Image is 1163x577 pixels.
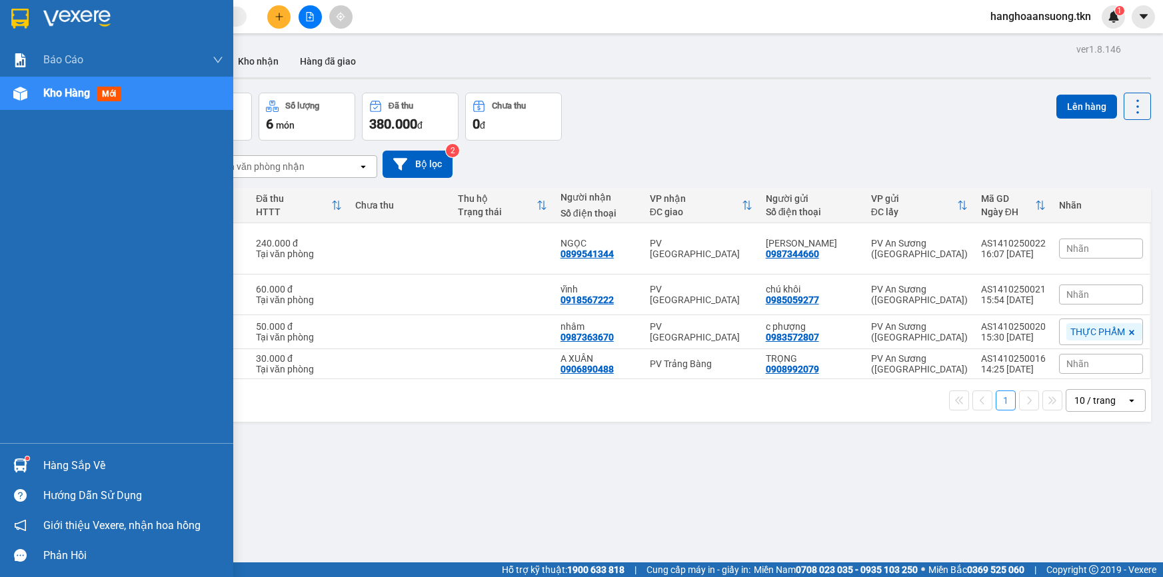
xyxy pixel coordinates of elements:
div: 10 / trang [1074,394,1116,407]
button: Chưa thu0đ [465,93,562,141]
div: AS1410250020 [981,321,1046,332]
div: Đã thu [256,193,331,204]
div: Hướng dẫn sử dụng [43,486,223,506]
div: AS1410250016 [981,353,1046,364]
svg: open [1126,395,1137,406]
div: VP nhận [650,193,742,204]
button: Lên hàng [1056,95,1117,119]
div: 240.000 đ [256,238,342,249]
button: file-add [299,5,322,29]
button: Hàng đã giao [289,45,367,77]
div: PV Trảng Bàng [650,358,752,369]
span: Kho hàng [43,87,90,99]
span: Miền Nam [754,562,918,577]
span: Giới thiệu Vexere, nhận hoa hồng [43,517,201,534]
div: PV [GEOGRAPHIC_DATA] [650,284,752,305]
sup: 2 [446,144,459,157]
div: PV [GEOGRAPHIC_DATA] [650,321,752,342]
div: vĩnh [561,284,636,294]
div: 0987344660 [766,249,819,259]
span: file-add [305,12,315,21]
div: Số lượng [285,101,319,111]
div: Trạng thái [458,207,537,217]
span: Nhãn [1066,243,1089,254]
strong: 0708 023 035 - 0935 103 250 [796,564,918,575]
div: A XUÂN [561,353,636,364]
span: đ [480,120,485,131]
div: Tại văn phòng [256,364,342,374]
div: Phản hồi [43,546,223,566]
span: Nhãn [1066,358,1089,369]
div: VP gửi [871,193,957,204]
div: TRỌNG [766,353,858,364]
div: PV An Sương ([GEOGRAPHIC_DATA]) [871,284,968,305]
button: Bộ lọc [383,151,453,178]
div: PV An Sương ([GEOGRAPHIC_DATA]) [871,353,968,374]
div: Chưa thu [355,200,445,211]
div: NGỌC [561,238,636,249]
img: solution-icon [13,53,27,67]
button: caret-down [1132,5,1155,29]
img: warehouse-icon [13,458,27,472]
span: | [634,562,636,577]
div: Chọn văn phòng nhận [213,160,305,173]
div: 0918567222 [561,294,614,305]
div: 0987363670 [561,332,614,342]
span: đ [417,120,423,131]
span: notification [14,519,27,532]
div: Ngày ĐH [981,207,1035,217]
span: mới [97,87,121,101]
span: Cung cấp máy in - giấy in: [646,562,750,577]
button: plus [267,5,291,29]
button: Kho nhận [227,45,289,77]
div: Hàng sắp về [43,456,223,476]
div: Tại văn phòng [256,294,342,305]
th: Toggle SortBy [643,188,759,223]
div: HTTT [256,207,331,217]
div: Người nhận [561,192,636,203]
span: question-circle [14,489,27,502]
img: icon-new-feature [1108,11,1120,23]
div: Số điện thoại [766,207,858,217]
div: ĐC giao [650,207,742,217]
span: Hỗ trợ kỹ thuật: [502,562,624,577]
button: 1 [996,390,1016,410]
div: 50.000 đ [256,321,342,332]
svg: open [358,161,369,172]
div: AS1410250021 [981,284,1046,294]
sup: 1 [1115,6,1124,15]
div: 30.000 đ [256,353,342,364]
span: copyright [1089,565,1098,574]
span: 1 [1117,6,1122,15]
div: 0985059277 [766,294,819,305]
span: plus [275,12,284,21]
div: Số điện thoại [561,208,636,219]
div: Đã thu [389,101,413,111]
sup: 1 [25,456,29,460]
img: warehouse-icon [13,87,27,101]
th: Toggle SortBy [451,188,554,223]
img: logo-vxr [11,9,29,29]
div: Nhãn [1059,200,1143,211]
div: 15:30 [DATE] [981,332,1046,342]
span: aim [336,12,345,21]
span: hanghoaansuong.tkn [980,8,1102,25]
div: 15:54 [DATE] [981,294,1046,305]
div: ĐC lấy [871,207,957,217]
div: 0906890488 [561,364,614,374]
div: Tại văn phòng [256,249,342,259]
th: Toggle SortBy [249,188,349,223]
div: c phượng [766,321,858,332]
span: caret-down [1138,11,1150,23]
span: 0 [473,116,480,132]
div: 0983572807 [766,332,819,342]
div: chú khôi [766,284,858,294]
div: PV An Sương ([GEOGRAPHIC_DATA]) [871,321,968,342]
div: ver 1.8.146 [1076,42,1121,57]
span: Báo cáo [43,51,83,68]
div: Tại văn phòng [256,332,342,342]
button: Đã thu380.000đ [362,93,459,141]
span: món [276,120,295,131]
div: PV An Sương ([GEOGRAPHIC_DATA]) [871,238,968,259]
span: | [1034,562,1036,577]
